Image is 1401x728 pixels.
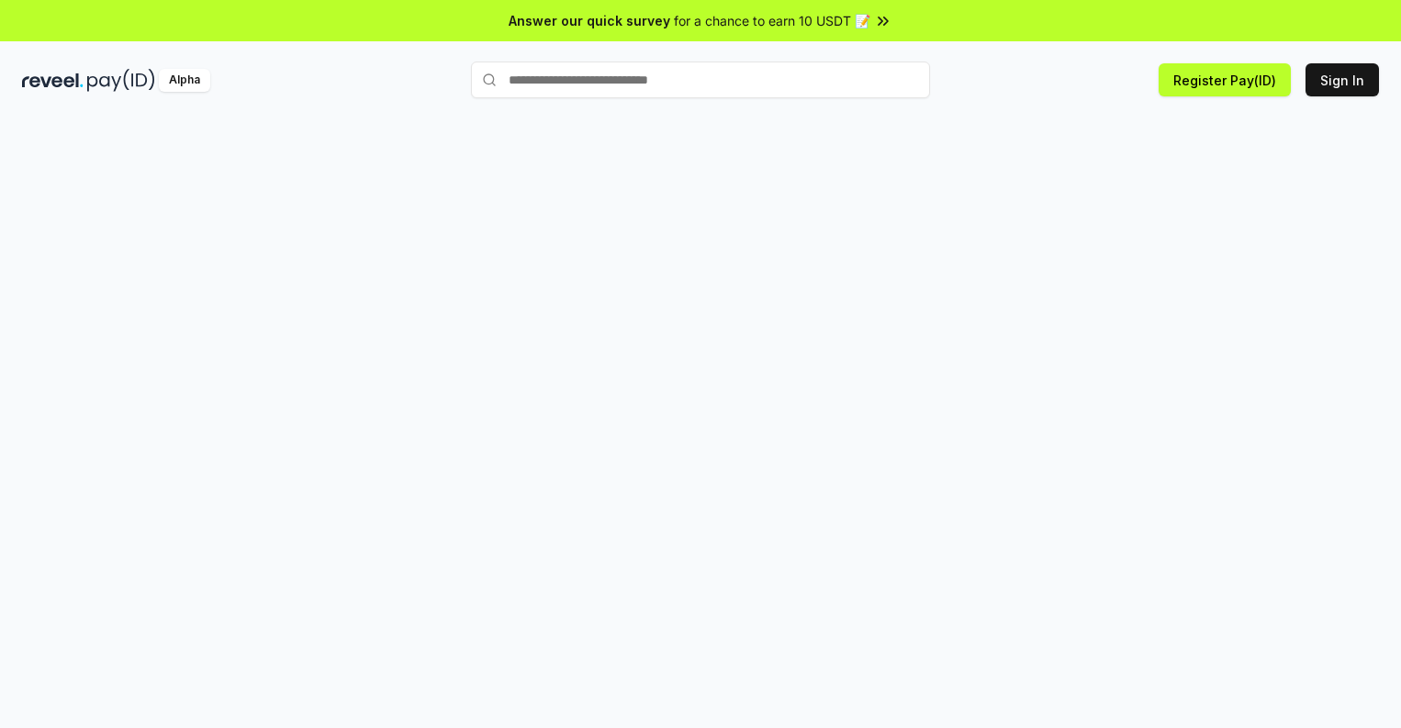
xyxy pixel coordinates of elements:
[87,69,155,92] img: pay_id
[159,69,210,92] div: Alpha
[1159,63,1291,96] button: Register Pay(ID)
[1306,63,1379,96] button: Sign In
[674,11,870,30] span: for a chance to earn 10 USDT 📝
[22,69,84,92] img: reveel_dark
[509,11,670,30] span: Answer our quick survey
